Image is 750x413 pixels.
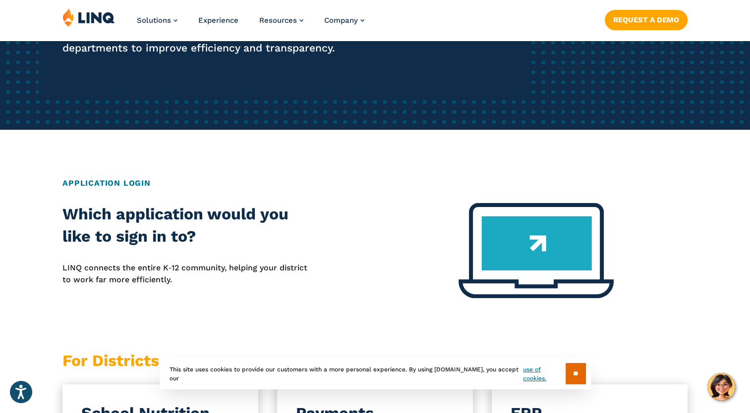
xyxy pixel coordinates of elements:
a: Resources [259,16,303,25]
a: Experience [198,16,238,25]
span: Company [324,16,358,25]
nav: Button Navigation [605,8,688,30]
h2: Which application would you like to sign in to? [62,203,312,248]
div: This site uses cookies to provide our customers with a more personal experience. By using [DOMAIN... [160,358,591,389]
button: Hello, have a question? Let’s chat. [707,373,735,401]
p: LINQ connects the entire K‑12 community, helping your district to work far more efficiently. [62,262,312,286]
a: use of cookies. [523,365,565,383]
h3: For Districts [62,350,258,372]
span: Solutions [137,16,171,25]
a: Solutions [137,16,177,25]
img: LINQ | K‑12 Software [62,8,115,27]
span: Resources [259,16,297,25]
a: Company [324,16,364,25]
h2: Application Login [62,177,688,189]
nav: Primary Navigation [137,8,364,41]
a: Request a Demo [605,10,688,30]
